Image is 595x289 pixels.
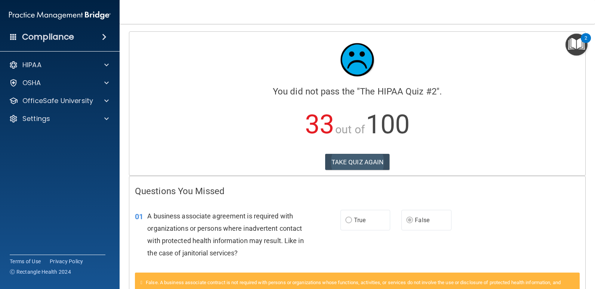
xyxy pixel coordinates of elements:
[335,123,365,136] span: out of
[325,154,390,170] button: TAKE QUIZ AGAIN
[406,218,413,223] input: False
[9,78,109,87] a: OSHA
[135,212,143,221] span: 01
[366,109,410,140] span: 100
[345,218,352,223] input: True
[565,34,588,56] button: Open Resource Center, 2 new notifications
[22,78,41,87] p: OSHA
[147,212,303,257] span: A business associate agreement is required with organizations or persons where inadvertent contac...
[558,237,586,266] iframe: Drift Widget Chat Controller
[9,60,109,69] a: HIPAA
[585,38,587,48] div: 2
[10,258,41,265] a: Terms of Use
[354,217,366,224] span: True
[22,32,74,42] h4: Compliance
[335,37,380,82] img: sad_face.ecc698e2.jpg
[415,217,429,224] span: False
[360,86,437,97] span: The HIPAA Quiz #2
[22,60,41,69] p: HIPAA
[22,96,93,105] p: OfficeSafe University
[305,109,334,140] span: 33
[9,114,109,123] a: Settings
[22,114,50,123] p: Settings
[9,8,111,23] img: PMB logo
[9,96,109,105] a: OfficeSafe University
[10,268,71,276] span: Ⓒ Rectangle Health 2024
[135,186,580,196] h4: Questions You Missed
[50,258,83,265] a: Privacy Policy
[135,87,580,96] h4: You did not pass the " ".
